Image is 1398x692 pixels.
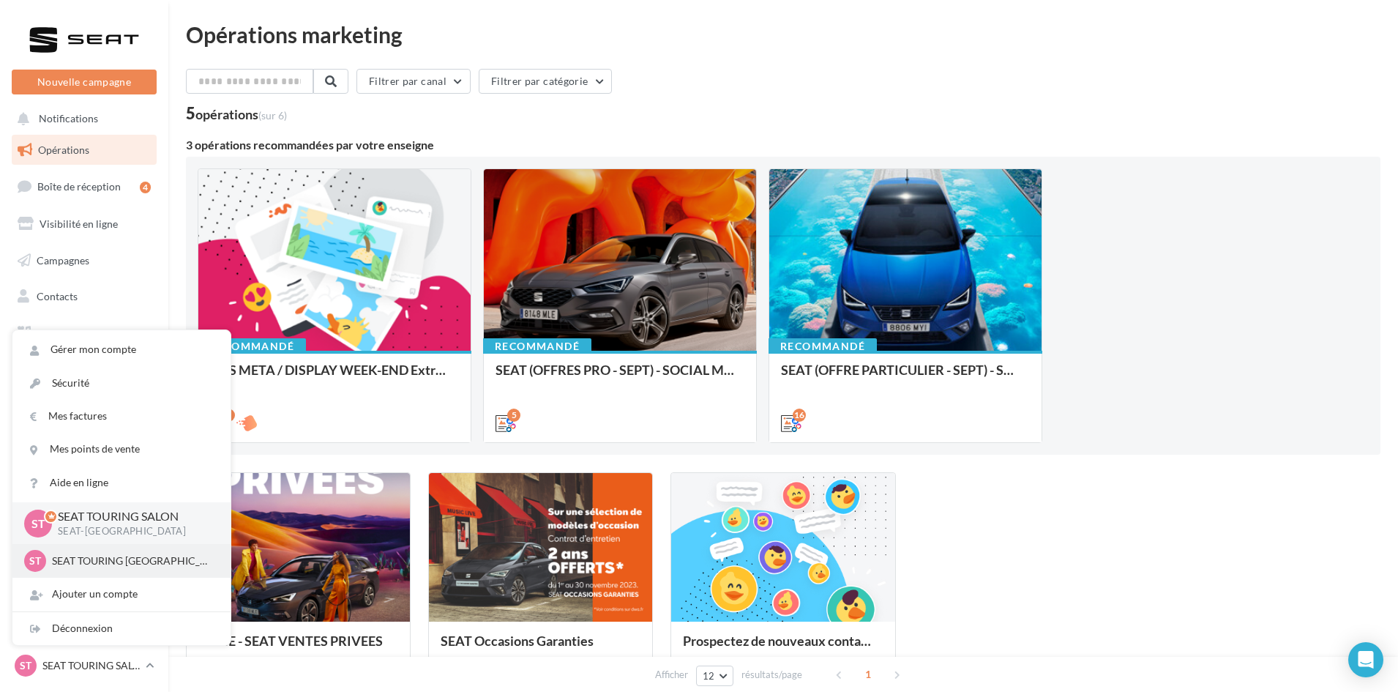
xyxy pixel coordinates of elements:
[38,144,89,156] span: Opérations
[483,338,591,354] div: Recommandé
[781,362,1030,392] div: SEAT (OFFRE PARTICULIER - SEPT) - SOCIAL MEDIA
[441,633,640,663] div: SEAT Occasions Garanties
[12,578,231,611] div: Ajouter un compte
[12,433,231,466] a: Mes points de vente
[42,658,140,673] p: SEAT TOURING SALON
[186,23,1380,45] div: Opérations marketing
[9,171,160,202] a: Boîte de réception4
[12,466,231,499] a: Aide en ligne
[37,290,78,302] span: Contacts
[12,70,157,94] button: Nouvelle campagne
[793,409,806,422] div: 16
[655,668,688,682] span: Afficher
[683,633,883,663] div: Prospectez de nouveaux contacts
[258,109,287,122] span: (sur 6)
[58,508,207,525] p: SEAT TOURING SALON
[9,245,160,276] a: Campagnes
[37,180,121,193] span: Boîte de réception
[198,338,306,354] div: Recommandé
[9,135,160,165] a: Opérations
[195,108,287,121] div: opérations
[210,362,459,392] div: ADS META / DISPLAY WEEK-END Extraordinaire (JPO) Septembre 2025
[12,652,157,680] a: ST SEAT TOURING SALON
[186,139,1380,151] div: 3 opérations recommandées par votre enseigne
[479,69,612,94] button: Filtrer par catégorie
[20,658,31,673] span: ST
[29,554,41,568] span: ST
[1348,642,1383,677] div: Open Intercom Messenger
[140,182,151,193] div: 4
[12,367,231,400] a: Sécurité
[856,663,880,686] span: 1
[9,354,160,385] a: Calendrier
[703,670,715,682] span: 12
[741,668,802,682] span: résultats/page
[12,400,231,433] a: Mes factures
[52,554,213,568] p: SEAT TOURING [GEOGRAPHIC_DATA]
[696,666,733,686] button: 12
[40,217,118,230] span: Visibilité en ligne
[769,338,877,354] div: Recommandé
[198,633,398,663] div: SOME - SEAT VENTES PRIVEES
[37,253,89,266] span: Campagnes
[186,105,287,122] div: 5
[12,333,231,366] a: Gérer mon compte
[9,318,160,349] a: Médiathèque
[39,113,98,125] span: Notifications
[507,409,520,422] div: 5
[12,612,231,645] div: Déconnexion
[356,69,471,94] button: Filtrer par canal
[37,327,97,339] span: Médiathèque
[31,515,45,532] span: ST
[9,281,160,312] a: Contacts
[496,362,744,392] div: SEAT (OFFRES PRO - SEPT) - SOCIAL MEDIA
[9,209,160,239] a: Visibilité en ligne
[58,525,207,538] p: SEAT-[GEOGRAPHIC_DATA]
